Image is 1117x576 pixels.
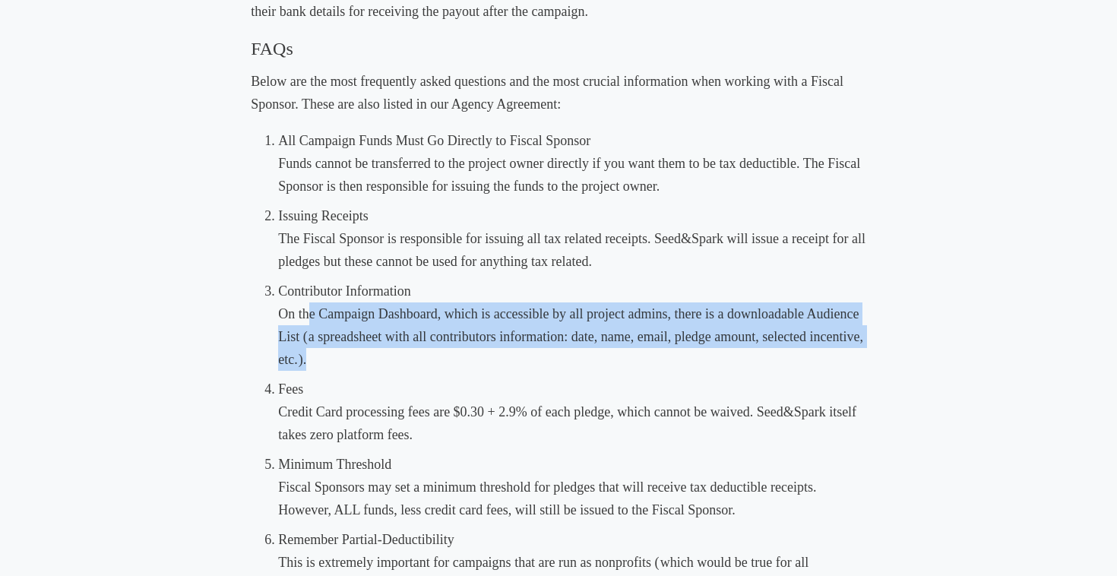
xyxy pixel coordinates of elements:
li: Funds cannot be transferred to the project owner directly if you want them to be tax deductible. ... [278,129,866,198]
span: All Campaign Funds Must Go Directly to Fiscal Sponsor [278,133,590,148]
span: Minimum Threshold [278,457,391,472]
span: Issuing Receipts [278,208,369,223]
li: The Fiscal Sponsor is responsible for issuing all tax related receipts. Seed&Spark will issue a r... [278,204,866,273]
span: Fees [278,381,303,397]
li: Fiscal Sponsors may set a minimum threshold for pledges that will receive tax deductible receipts... [278,453,866,521]
h3: FAQs [251,36,866,61]
span: Contributor Information [278,283,410,299]
li: On the Campaign Dashboard, which is accessible by all project admins, there is a downloadable Aud... [278,280,866,371]
span: Remember Partial-Deductibility [278,532,454,547]
h5: Below are the most frequently asked questions and the most crucial information when working with ... [251,70,866,116]
li: Credit Card processing fees are $0.30 + 2.9% of each pledge, which cannot be waived. Seed&Spark i... [278,378,866,446]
